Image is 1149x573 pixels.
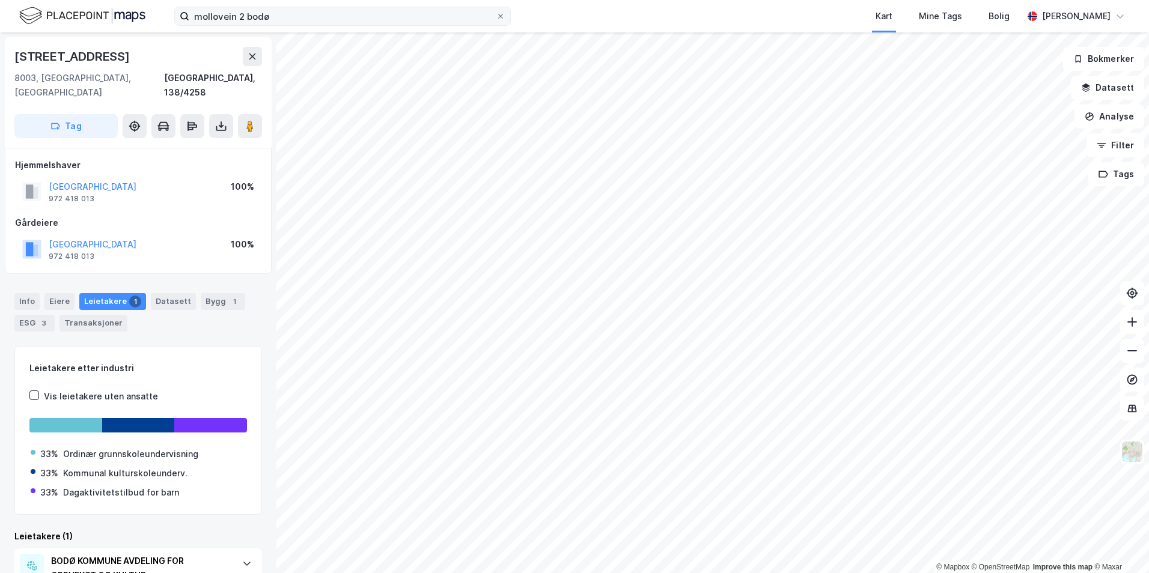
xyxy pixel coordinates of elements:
div: 100% [231,180,254,194]
div: 8003, [GEOGRAPHIC_DATA], [GEOGRAPHIC_DATA] [14,71,164,100]
iframe: Chat Widget [1089,515,1149,573]
a: Mapbox [936,563,969,571]
button: Tag [14,114,118,138]
div: 972 418 013 [49,194,94,204]
div: Eiere [44,293,75,310]
div: Hjemmelshaver [15,158,261,172]
div: Kontrollprogram for chat [1089,515,1149,573]
div: Leietakere (1) [14,529,262,544]
div: [PERSON_NAME] [1042,9,1111,23]
div: Vis leietakere uten ansatte [44,389,158,404]
div: Gårdeiere [15,216,261,230]
div: Dagaktivitetstilbud for barn [63,485,179,500]
button: Tags [1088,162,1144,186]
a: Improve this map [1033,563,1093,571]
div: Kart [876,9,892,23]
div: 1 [129,296,141,308]
div: 33% [40,466,58,481]
div: ESG [14,315,55,332]
div: Leietakere etter industri [29,361,247,375]
div: Transaksjoner [59,315,127,332]
img: logo.f888ab2527a4732fd821a326f86c7f29.svg [19,5,145,26]
div: [STREET_ADDRESS] [14,47,132,66]
div: 33% [40,485,58,500]
button: Filter [1087,133,1144,157]
div: Bygg [201,293,245,310]
div: [GEOGRAPHIC_DATA], 138/4258 [164,71,262,100]
div: Bolig [989,9,1010,23]
div: Ordinær grunnskoleundervisning [63,447,198,461]
div: Info [14,293,40,310]
div: Kommunal kulturskoleunderv. [63,466,187,481]
input: Søk på adresse, matrikkel, gårdeiere, leietakere eller personer [189,7,496,25]
div: 100% [231,237,254,252]
div: 972 418 013 [49,252,94,261]
button: Analyse [1074,105,1144,129]
div: 33% [40,447,58,461]
button: Datasett [1071,76,1144,100]
button: Bokmerker [1063,47,1144,71]
div: Mine Tags [919,9,962,23]
div: 1 [228,296,240,308]
div: 3 [38,317,50,329]
div: Datasett [151,293,196,310]
div: Leietakere [79,293,146,310]
a: OpenStreetMap [972,563,1030,571]
img: Z [1121,440,1144,463]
